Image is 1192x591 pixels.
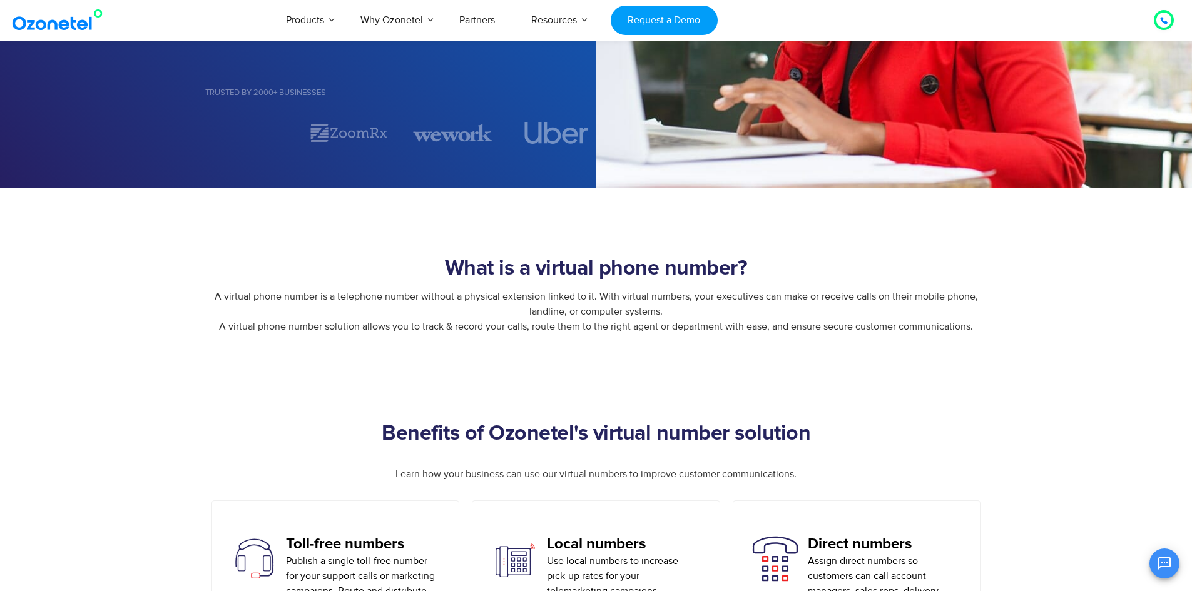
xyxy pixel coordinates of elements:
[205,126,284,141] div: 1 / 7
[309,122,388,144] div: 2 / 7
[205,89,596,97] h5: Trusted by 2000+ Businesses
[309,122,388,144] img: zoomrx.svg
[286,535,440,553] h5: Toll-free numbers
[215,290,978,333] span: A virtual phone number is a telephone number without a physical extension linked to it. With virt...
[413,122,492,144] img: wework.svg
[395,468,797,480] span: Learn how your business can use our virtual numbers to improve customer communications.
[413,122,492,144] div: 3 / 7
[547,535,701,553] h5: Local numbers
[517,122,596,144] div: 4 / 7
[1149,548,1179,578] button: Open chat
[611,6,718,35] a: Request a Demo
[525,122,589,144] img: uber.svg
[205,422,987,447] h2: Benefits of Ozonetel's virtual number solution
[205,122,596,144] div: Image Carousel
[205,256,987,281] h2: What is a virtual phone number?
[808,535,962,553] h5: Direct numbers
